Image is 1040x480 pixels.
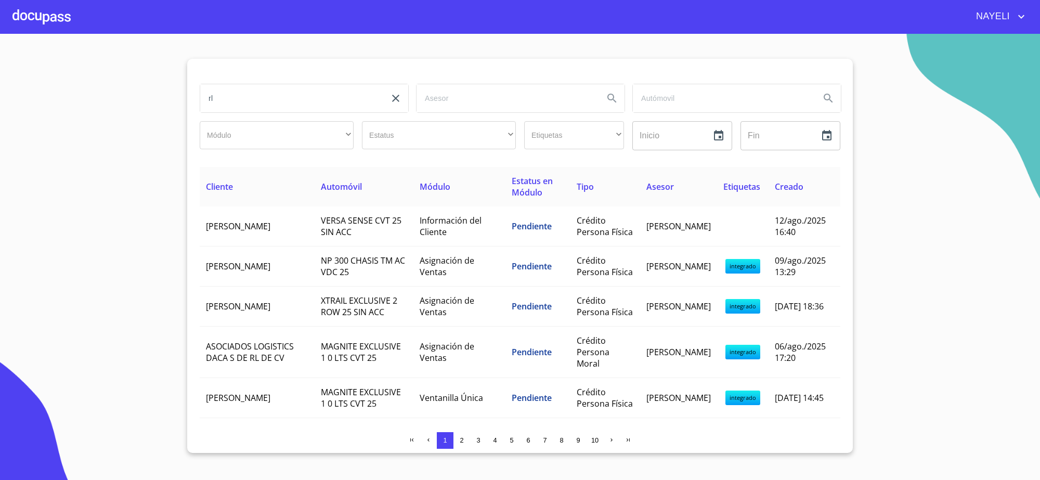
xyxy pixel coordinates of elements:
[512,261,552,272] span: Pendiente
[417,84,595,112] input: search
[206,181,233,192] span: Cliente
[383,86,408,111] button: clear input
[524,121,624,149] div: ​
[968,8,1028,25] button: account of current user
[520,432,537,449] button: 6
[537,432,553,449] button: 7
[206,301,270,312] span: [PERSON_NAME]
[775,301,824,312] span: [DATE] 18:36
[577,181,594,192] span: Tipo
[646,220,711,232] span: [PERSON_NAME]
[723,181,760,192] span: Etiquetas
[968,8,1015,25] span: NAYELI
[510,436,513,444] span: 5
[576,436,580,444] span: 9
[725,259,760,274] span: integrado
[321,341,401,364] span: MAGNITE EXCLUSIVE 1 0 LTS CVT 25
[460,436,463,444] span: 2
[321,255,405,278] span: NP 300 CHASIS TM AC VDC 25
[646,301,711,312] span: [PERSON_NAME]
[321,295,397,318] span: XTRAIL EXCLUSIVE 2 ROW 25 SIN ACC
[543,436,547,444] span: 7
[206,261,270,272] span: [PERSON_NAME]
[512,175,553,198] span: Estatus en Módulo
[420,215,482,238] span: Información del Cliente
[420,255,474,278] span: Asignación de Ventas
[646,181,674,192] span: Asesor
[577,295,633,318] span: Crédito Persona Física
[493,436,497,444] span: 4
[420,341,474,364] span: Asignación de Ventas
[577,335,609,369] span: Crédito Persona Moral
[775,181,803,192] span: Creado
[646,346,711,358] span: [PERSON_NAME]
[200,84,379,112] input: search
[816,86,841,111] button: Search
[512,301,552,312] span: Pendiente
[587,432,603,449] button: 10
[470,432,487,449] button: 3
[512,220,552,232] span: Pendiente
[646,392,711,404] span: [PERSON_NAME]
[512,392,552,404] span: Pendiente
[487,432,503,449] button: 4
[420,295,474,318] span: Asignación de Ventas
[633,84,812,112] input: search
[206,220,270,232] span: [PERSON_NAME]
[321,215,401,238] span: VERSA SENSE CVT 25 SIN ACC
[646,261,711,272] span: [PERSON_NAME]
[560,436,563,444] span: 8
[775,215,826,238] span: 12/ago./2025 16:40
[453,432,470,449] button: 2
[577,255,633,278] span: Crédito Persona Física
[526,436,530,444] span: 6
[476,436,480,444] span: 3
[577,215,633,238] span: Crédito Persona Física
[420,181,450,192] span: Módulo
[200,121,354,149] div: ​
[321,386,401,409] span: MAGNITE EXCLUSIVE 1 0 LTS CVT 25
[570,432,587,449] button: 9
[503,432,520,449] button: 5
[775,392,824,404] span: [DATE] 14:45
[362,121,516,149] div: ​
[775,255,826,278] span: 09/ago./2025 13:29
[512,346,552,358] span: Pendiente
[725,391,760,405] span: integrado
[443,436,447,444] span: 1
[577,386,633,409] span: Crédito Persona Física
[420,392,483,404] span: Ventanilla Única
[553,432,570,449] button: 8
[206,392,270,404] span: [PERSON_NAME]
[725,345,760,359] span: integrado
[775,341,826,364] span: 06/ago./2025 17:20
[437,432,453,449] button: 1
[321,181,362,192] span: Automóvil
[206,341,294,364] span: ASOCIADOS LOGISTICS DACA S DE RL DE CV
[591,436,599,444] span: 10
[725,299,760,314] span: integrado
[600,86,625,111] button: Search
